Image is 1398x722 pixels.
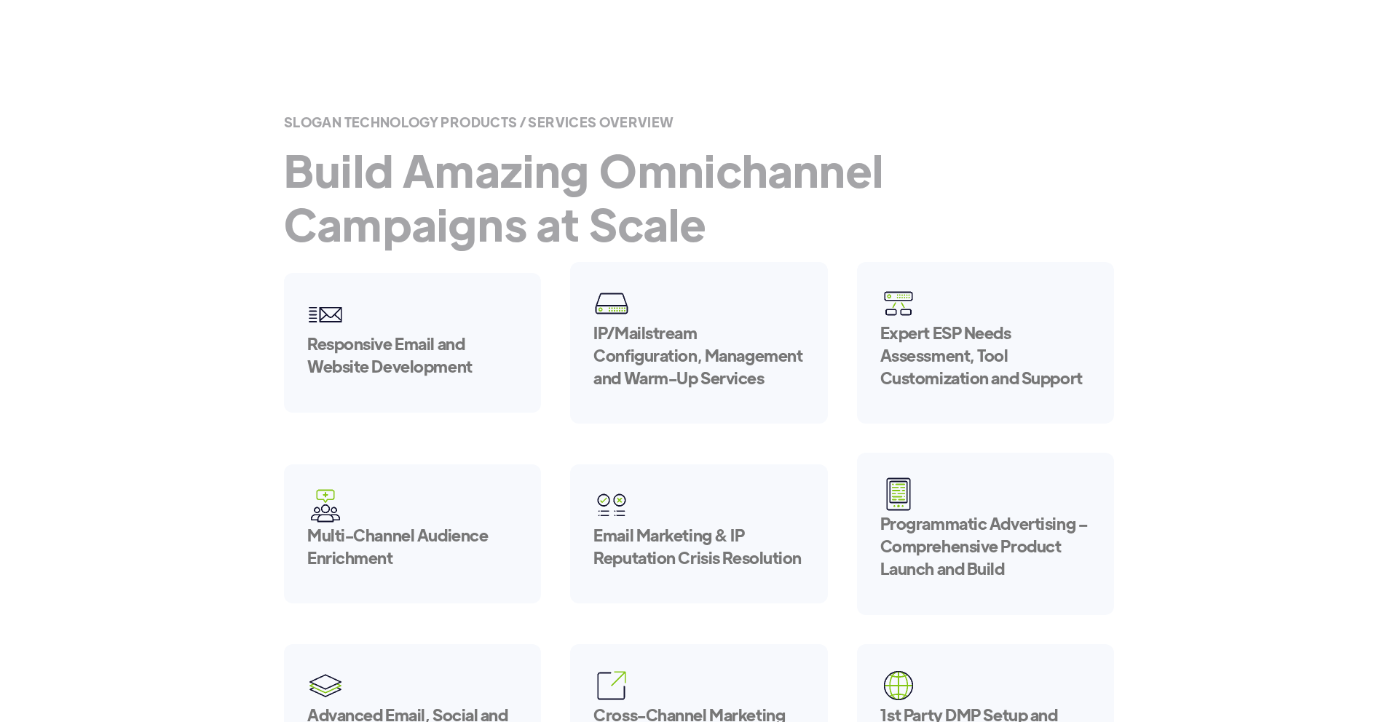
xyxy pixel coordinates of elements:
[284,143,1114,250] h1: Build Amazing Omnichannel Campaigns at Scale
[307,333,518,378] h5: Responsive Email and Website Development
[880,512,1091,579] h5: Programmatic Advertising – Comprehensive Product Launch and Build
[880,322,1091,389] h5: Expert ESP Needs Assessment, Tool Customization and Support
[593,322,804,389] h5: IP/Mailstream Configuration, Management and Warm-Up Services
[307,524,518,569] h5: Multi-Channel Audience Enrichment
[593,524,804,569] h5: Email Marketing & IP Reputation Crisis Resolution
